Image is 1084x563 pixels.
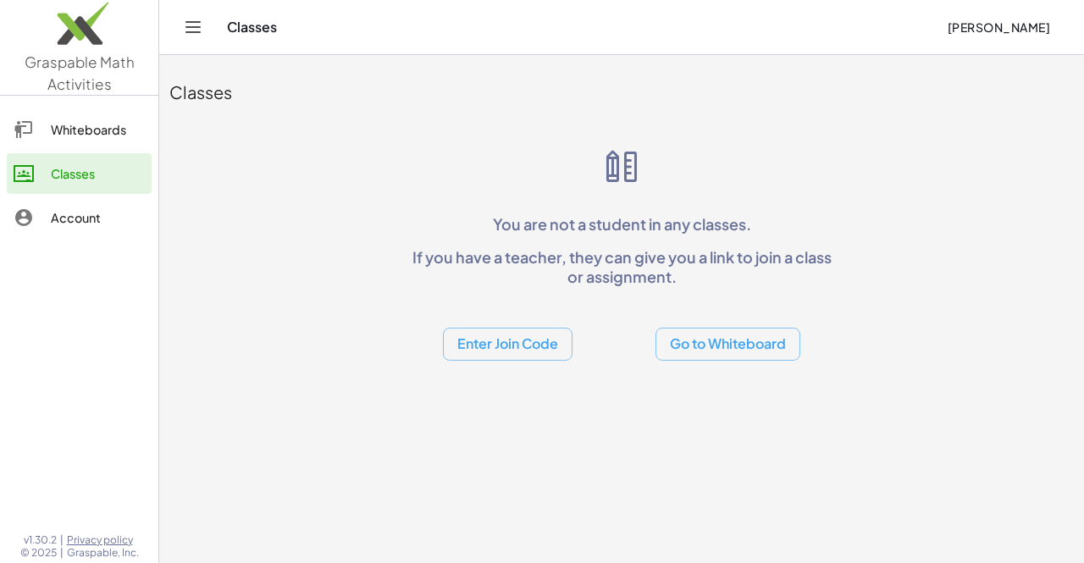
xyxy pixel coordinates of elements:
[7,197,152,238] a: Account
[7,109,152,150] a: Whiteboards
[947,19,1050,35] span: [PERSON_NAME]
[51,163,145,184] div: Classes
[25,52,135,93] span: Graspable Math Activities
[51,207,145,228] div: Account
[7,153,152,194] a: Classes
[655,328,800,361] button: Go to Whiteboard
[20,546,57,560] span: © 2025
[51,119,145,140] div: Whiteboards
[169,80,1074,104] div: Classes
[60,546,64,560] span: |
[24,533,57,547] span: v1.30.2
[443,328,572,361] button: Enter Join Code
[933,12,1064,42] button: [PERSON_NAME]
[180,14,207,41] button: Toggle navigation
[405,214,838,234] p: You are not a student in any classes.
[60,533,64,547] span: |
[405,247,838,287] p: If you have a teacher, they can give you a link to join a class or assignment.
[67,533,139,547] a: Privacy policy
[67,546,139,560] span: Graspable, Inc.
